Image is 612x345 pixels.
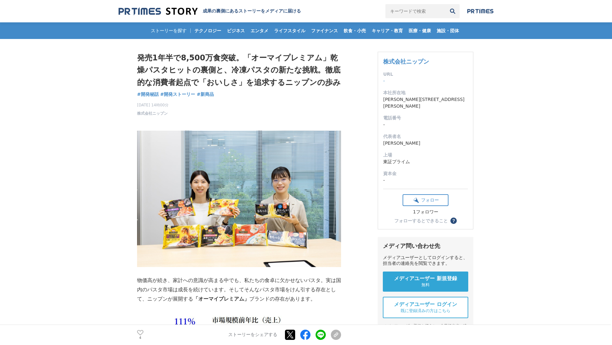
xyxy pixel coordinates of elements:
span: キャリア・教育 [369,28,405,34]
a: 飲食・小売 [341,22,368,39]
a: ビジネス [224,22,247,39]
a: テクノロジー [192,22,224,39]
h1: 発売1年半で8,500万食突破。「オーマイプレミアム」乾燥パスタヒットの裏側と、冷凍パスタの新たな挑戦。徹底的な消費者起点で「おいしさ」を追求するニップンの歩み [137,52,341,88]
img: prtimes [467,9,493,14]
div: メディア問い合わせ先 [383,242,468,250]
dt: 代表者名 [383,133,468,140]
span: テクノロジー [192,28,224,34]
div: メディアユーザーとしてログインすると、担当者の連絡先を閲覧できます。 [383,255,468,266]
button: 検索 [446,4,460,18]
a: ライフスタイル [272,22,308,39]
button: ？ [450,218,457,224]
a: 成果の裏側にあるストーリーをメディアに届ける 成果の裏側にあるストーリーをメディアに届ける [119,7,301,16]
span: メディアユーザー 新規登録 [394,275,457,282]
a: メディアユーザー ログイン 既に登録済みの方はこちら [383,297,468,318]
p: ストーリーをシェアする [228,332,277,338]
a: ファイナンス [309,22,340,39]
span: 施設・団体 [434,28,462,34]
input: キーワードで検索 [385,4,446,18]
span: ？ [451,218,456,223]
a: エンタメ [248,22,271,39]
a: メディアユーザー 新規登録 無料 [383,272,468,292]
a: 医療・健康 [406,22,433,39]
span: ビジネス [224,28,247,34]
button: フォロー [403,194,448,206]
img: 成果の裏側にあるストーリーをメディアに届ける [119,7,198,16]
span: メディアユーザー ログイン [394,301,457,308]
div: フォローするとできること [394,218,448,223]
h2: 成果の裏側にあるストーリーをメディアに届ける [203,8,301,14]
dt: 上場 [383,152,468,158]
dd: [PERSON_NAME] [383,140,468,147]
span: #新商品 [197,91,214,97]
dt: 本社所在地 [383,89,468,96]
a: #新商品 [197,91,214,98]
p: 4 [137,336,143,340]
div: 1フォロワー [403,209,448,215]
a: #開発ストーリー [160,91,195,98]
span: 医療・健康 [406,28,433,34]
dd: - [383,177,468,184]
span: 無料 [421,282,430,288]
strong: 「オーマイプレミアム」 [193,296,249,302]
span: #開発ストーリー [160,91,195,97]
span: #開発秘話 [137,91,159,97]
a: 株式会社ニップン [383,58,429,65]
span: エンタメ [248,28,271,34]
span: ライフスタイル [272,28,308,34]
p: 物価高が続き、家計への意識が高まる中でも、私たちの食卓に欠かせないパスタ。実は国内のパスタ市場は成長を続けています。そしてそんなパスタ市場をけん引する存在として、ニップンが展開する ブランドの存... [137,276,341,303]
dd: - [383,78,468,84]
span: 既に登録済みの方はこちら [401,308,450,314]
dt: URL [383,71,468,78]
dd: 東証プライム [383,158,468,165]
a: 施設・団体 [434,22,462,39]
span: ファイナンス [309,28,340,34]
a: 株式会社ニップン [137,111,168,116]
span: [DATE] 14時00分 [137,102,169,108]
dt: 電話番号 [383,115,468,121]
dt: 資本金 [383,170,468,177]
a: #開発秘話 [137,91,159,98]
img: thumbnail_883a2a00-8df8-11f0-9da8-59b7d492b719.jpg [137,131,341,267]
dd: - [383,121,468,128]
span: 飲食・小売 [341,28,368,34]
a: キャリア・教育 [369,22,405,39]
dd: [PERSON_NAME][STREET_ADDRESS][PERSON_NAME] [383,96,468,110]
